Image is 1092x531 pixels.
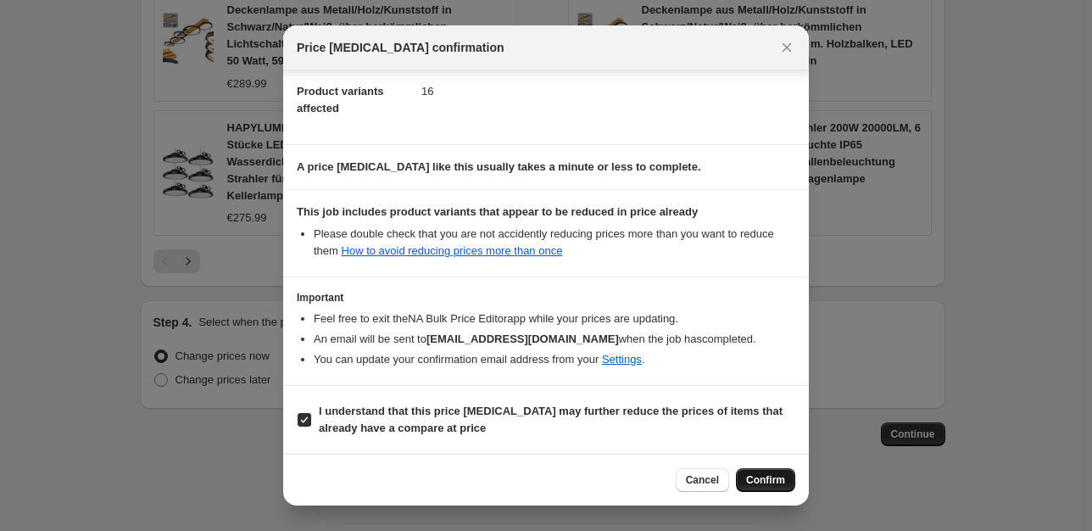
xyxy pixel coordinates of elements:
li: An email will be sent to when the job has completed . [314,331,795,348]
a: How to avoid reducing prices more than once [342,244,563,257]
span: Confirm [746,473,785,487]
span: Price [MEDICAL_DATA] confirmation [297,39,504,56]
button: Close [775,36,799,59]
li: Feel free to exit the NA Bulk Price Editor app while your prices are updating. [314,310,795,327]
b: A price [MEDICAL_DATA] like this usually takes a minute or less to complete. [297,160,701,173]
button: Cancel [676,468,729,492]
li: You can update your confirmation email address from your . [314,351,795,368]
span: Cancel [686,473,719,487]
h3: Important [297,291,795,305]
b: This job includes product variants that appear to be reduced in price already [297,205,698,218]
span: Product variants affected [297,85,384,115]
li: Please double check that you are not accidently reducing prices more than you want to reduce them [314,226,795,260]
dd: 16 [421,69,795,114]
b: [EMAIL_ADDRESS][DOMAIN_NAME] [426,333,619,345]
b: I understand that this price [MEDICAL_DATA] may further reduce the prices of items that already h... [319,405,783,434]
a: Settings [602,353,642,366]
button: Confirm [736,468,795,492]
